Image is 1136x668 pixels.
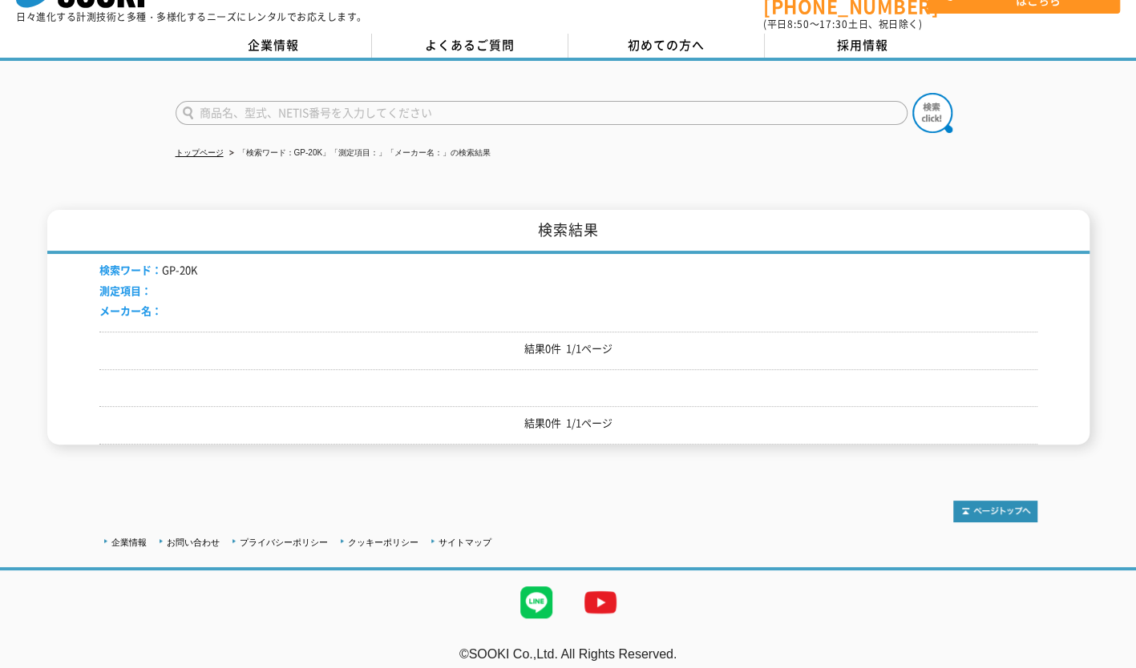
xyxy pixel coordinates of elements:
p: 結果0件 1/1ページ [99,340,1037,357]
img: LINE [504,570,568,634]
a: クッキーポリシー [348,537,418,547]
li: GP-20K [99,262,197,279]
a: 採用情報 [765,34,961,58]
span: 8:50 [787,17,810,31]
input: 商品名、型式、NETIS番号を入力してください [176,101,908,125]
li: 「検索ワード：GP-20K」「測定項目：」「メーカー名：」の検索結果 [226,145,491,162]
a: 企業情報 [111,537,147,547]
a: よくあるご質問 [372,34,568,58]
a: 企業情報 [176,34,372,58]
p: 結果0件 1/1ページ [99,415,1037,432]
a: お問い合わせ [167,537,220,547]
img: YouTube [568,570,633,634]
span: 検索ワード： [99,262,162,277]
a: プライバシーポリシー [240,537,328,547]
span: 初めての方へ [628,36,705,54]
span: 17:30 [819,17,848,31]
a: サイトマップ [439,537,491,547]
span: メーカー名： [99,303,162,318]
a: 初めての方へ [568,34,765,58]
img: btn_search.png [912,93,952,133]
h1: 検索結果 [47,210,1090,254]
img: トップページへ [953,501,1037,522]
span: (平日 ～ 土日、祝日除く) [763,17,922,31]
span: 測定項目： [99,283,152,298]
a: トップページ [176,148,224,157]
p: 日々進化する計測技術と多種・多様化するニーズにレンタルでお応えします。 [16,12,367,22]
